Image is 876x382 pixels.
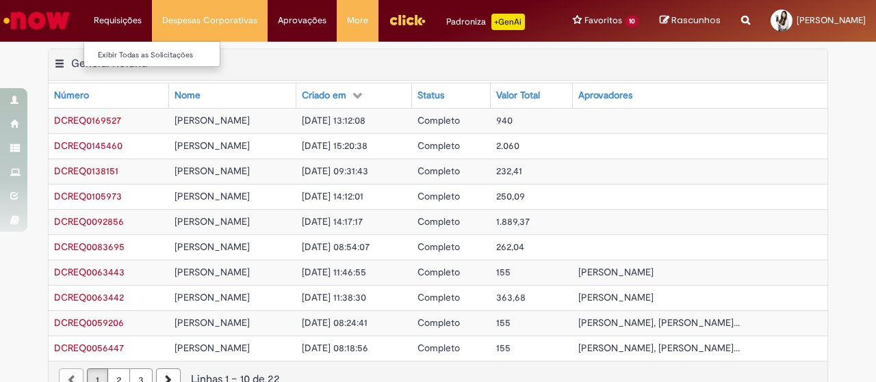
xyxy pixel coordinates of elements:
span: [PERSON_NAME] [175,316,250,329]
a: Rascunhos [660,14,721,27]
span: DCREQ0083695 [54,241,125,253]
span: 155 [496,316,511,329]
div: Aprovadores [578,89,632,103]
span: [PERSON_NAME] [175,291,250,303]
a: Abrir Registro: DCREQ0083695 [54,241,125,253]
a: Abrir Registro: DCREQ0105973 [54,190,122,202]
div: Padroniza [446,14,525,30]
span: [DATE] 08:18:56 [302,342,368,354]
a: Exibir Todas as Solicitações [84,48,235,63]
span: DCREQ0059206 [54,316,124,329]
span: Completo [417,165,460,177]
ul: Requisições [83,41,220,67]
span: Rascunhos [671,14,721,27]
span: DCREQ0145460 [54,139,123,152]
h2: General Refund [71,57,147,70]
span: DCREQ0092856 [54,215,124,228]
span: DCREQ0056447 [54,342,124,354]
span: [PERSON_NAME] [175,342,250,354]
span: [PERSON_NAME] [797,14,866,26]
span: [DATE] 13:12:08 [302,114,365,126]
span: [PERSON_NAME] [175,215,250,228]
span: 250,09 [496,190,525,202]
span: Completo [417,190,460,202]
span: 155 [496,342,511,354]
span: 262,04 [496,241,524,253]
span: Completo [417,342,460,354]
span: DCREQ0063442 [54,291,124,303]
span: [DATE] 11:38:30 [302,291,366,303]
span: [PERSON_NAME] [175,266,250,278]
span: [PERSON_NAME] [175,241,250,253]
a: Abrir Registro: DCREQ0056447 [54,342,124,354]
span: Completo [417,114,460,126]
span: 232,41 [496,165,522,177]
span: DCREQ0169527 [54,114,121,126]
span: [DATE] 14:12:01 [302,190,363,202]
span: [PERSON_NAME] [578,266,654,278]
span: [DATE] 14:17:17 [302,215,363,228]
span: [PERSON_NAME] [175,190,250,202]
span: [PERSON_NAME] [578,291,654,303]
div: Número [54,89,89,103]
span: 940 [496,114,513,126]
button: General Refund Menu de contexto [54,57,65,74]
div: Nome [175,89,201,103]
a: Abrir Registro: DCREQ0059206 [54,316,124,329]
span: Completo [417,139,460,152]
div: Criado em [302,89,346,103]
a: Abrir Registro: DCREQ0169527 [54,114,121,126]
span: Aprovações [278,14,326,27]
span: Completo [417,215,460,228]
a: Abrir Registro: DCREQ0092856 [54,215,124,228]
span: [PERSON_NAME] [175,165,250,177]
span: [PERSON_NAME] [175,114,250,126]
span: DCREQ0138151 [54,165,118,177]
a: Abrir Registro: DCREQ0063443 [54,266,125,278]
span: Completo [417,241,460,253]
span: [DATE] 09:31:43 [302,165,368,177]
div: Valor Total [496,89,540,103]
span: 1.889,37 [496,215,530,228]
span: Despesas Corporativas [162,14,257,27]
span: [PERSON_NAME], [PERSON_NAME]... [578,342,740,354]
a: Abrir Registro: DCREQ0138151 [54,165,118,177]
img: click_logo_yellow_360x200.png [389,10,426,30]
span: Requisições [94,14,142,27]
div: Status [417,89,444,103]
a: Abrir Registro: DCREQ0145460 [54,139,123,152]
span: [DATE] 15:20:38 [302,139,368,152]
span: More [347,14,368,27]
span: DCREQ0063443 [54,266,125,278]
img: ServiceNow [1,7,72,34]
span: [DATE] 08:24:41 [302,316,368,329]
span: DCREQ0105973 [54,190,122,202]
span: Completo [417,266,460,278]
span: Completo [417,316,460,329]
span: 10 [625,16,639,27]
span: 363,68 [496,291,526,303]
span: Completo [417,291,460,303]
a: Abrir Registro: DCREQ0063442 [54,291,124,303]
span: [PERSON_NAME], [PERSON_NAME]... [578,316,740,329]
span: 155 [496,266,511,278]
span: [DATE] 08:54:07 [302,241,370,253]
span: Favoritos [584,14,622,27]
p: +GenAi [491,14,525,30]
span: 2.060 [496,139,519,152]
span: [PERSON_NAME] [175,139,250,152]
span: [DATE] 11:46:55 [302,266,366,278]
